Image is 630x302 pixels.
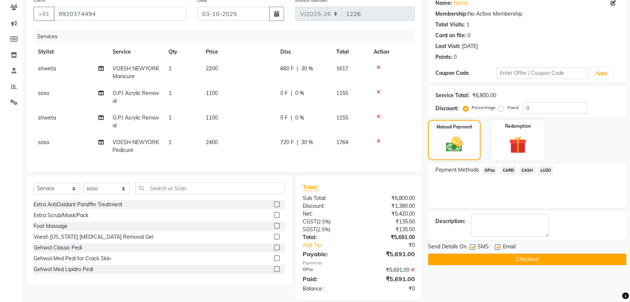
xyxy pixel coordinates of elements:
div: ₹6,800.00 [472,92,496,99]
label: Redemption [505,123,530,130]
div: Gehwol Med Lipidro Pedi [34,266,93,273]
div: Service Total: [435,92,469,99]
th: Qty [164,44,201,60]
div: ₹5,691.00 [359,274,421,283]
div: ( ) [297,218,359,226]
th: Price [201,44,276,60]
div: Gehwol Med Pedi for Crack Skin [34,255,111,263]
span: 0 % [295,89,304,97]
div: Services [34,30,420,44]
span: GPay [482,166,497,175]
th: Total [332,44,369,60]
span: 1 [168,139,171,146]
div: Gehwol Classic Pedi [34,244,82,252]
div: Extra AntiOxidant Paraffin Treatment [34,201,122,209]
div: Sub Total: [297,194,359,202]
span: 1617 [336,65,348,72]
span: soso [38,139,49,146]
div: ₹5,691.00 [359,249,421,258]
div: Payments [303,260,415,266]
span: LUZO [538,166,554,175]
span: | [291,89,292,97]
span: 0 % [295,114,304,122]
th: Disc [276,44,332,60]
span: 1 [168,114,171,121]
div: ₹0 [369,241,420,249]
div: 1 [466,21,469,29]
span: shweta [38,114,56,121]
img: _gift.svg [504,134,532,156]
div: Voesh [US_STATE] [MEDICAL_DATA] Removal Gel [34,233,153,241]
div: Extra Scrub/Mask/Pack [34,212,88,219]
img: _cash.svg [441,135,467,154]
label: Manual Payment [437,124,472,130]
label: Percentage [472,104,495,111]
span: CARD [500,166,516,175]
span: 0 F [280,89,288,97]
th: Stylist [34,44,108,60]
span: CGST [303,218,316,225]
span: O.P.I Acrylic Removal [113,90,159,104]
div: ₹5,691.00 [359,266,421,274]
span: 1100 [206,114,218,121]
span: 30 % [301,139,313,146]
div: Description: [435,217,465,225]
div: Last Visit: [435,42,460,50]
div: ₹0 [359,285,421,293]
button: Apply [591,68,612,79]
div: No Active Membership [435,10,619,18]
th: Service [108,44,164,60]
span: 30 % [301,65,313,73]
div: Membership: [435,10,468,18]
div: Coupon Code [435,69,497,77]
div: Net: [297,210,359,218]
div: ₹6,800.00 [359,194,421,202]
div: Payable: [297,249,359,258]
span: O.P.I Acrylic Removal [113,114,159,129]
span: | [297,65,298,73]
div: 0 [467,32,470,39]
div: Card on file: [435,32,466,39]
input: Search by Name/Mobile/Email/Code [54,7,186,21]
span: 2.5% [318,226,329,232]
label: Fixed [507,104,518,111]
span: 1100 [206,90,218,96]
span: | [297,139,298,146]
div: Discount: [435,105,459,112]
div: Total: [297,233,359,241]
div: Discount: [297,202,359,210]
span: 2400 [206,139,218,146]
div: GPay [297,266,359,274]
div: ( ) [297,226,359,233]
span: 1764 [336,139,348,146]
a: Add Tip [297,241,369,249]
div: [DATE] [462,42,478,50]
div: Paid: [297,274,359,283]
input: Enter Offer / Coupon Code [497,67,588,79]
div: Total Visits: [435,21,465,29]
div: ₹1,380.00 [359,202,421,210]
span: 1155 [336,114,348,121]
span: SMS [478,243,489,252]
div: ₹5,691.00 [359,233,421,241]
span: Email [503,243,515,252]
th: Action [369,44,415,60]
span: Send Details On [428,243,467,252]
span: 1 [168,90,171,96]
span: Payment Methods [435,166,479,174]
div: Balance : [297,285,359,293]
div: 0 [454,53,457,61]
span: 1155 [336,90,348,96]
span: 2200 [206,65,218,72]
span: Total [303,183,320,191]
div: Foot Massage [34,222,67,230]
span: 2.5% [318,219,329,225]
div: ₹135.50 [359,218,421,226]
div: ₹5,420.00 [359,210,421,218]
span: 0 F [280,114,288,122]
div: ₹135.50 [359,226,421,233]
input: Search or Scan [135,182,285,194]
span: VOESH NEWYORK Manicure [113,65,159,80]
span: soso [38,90,49,96]
span: 660 F [280,65,294,73]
